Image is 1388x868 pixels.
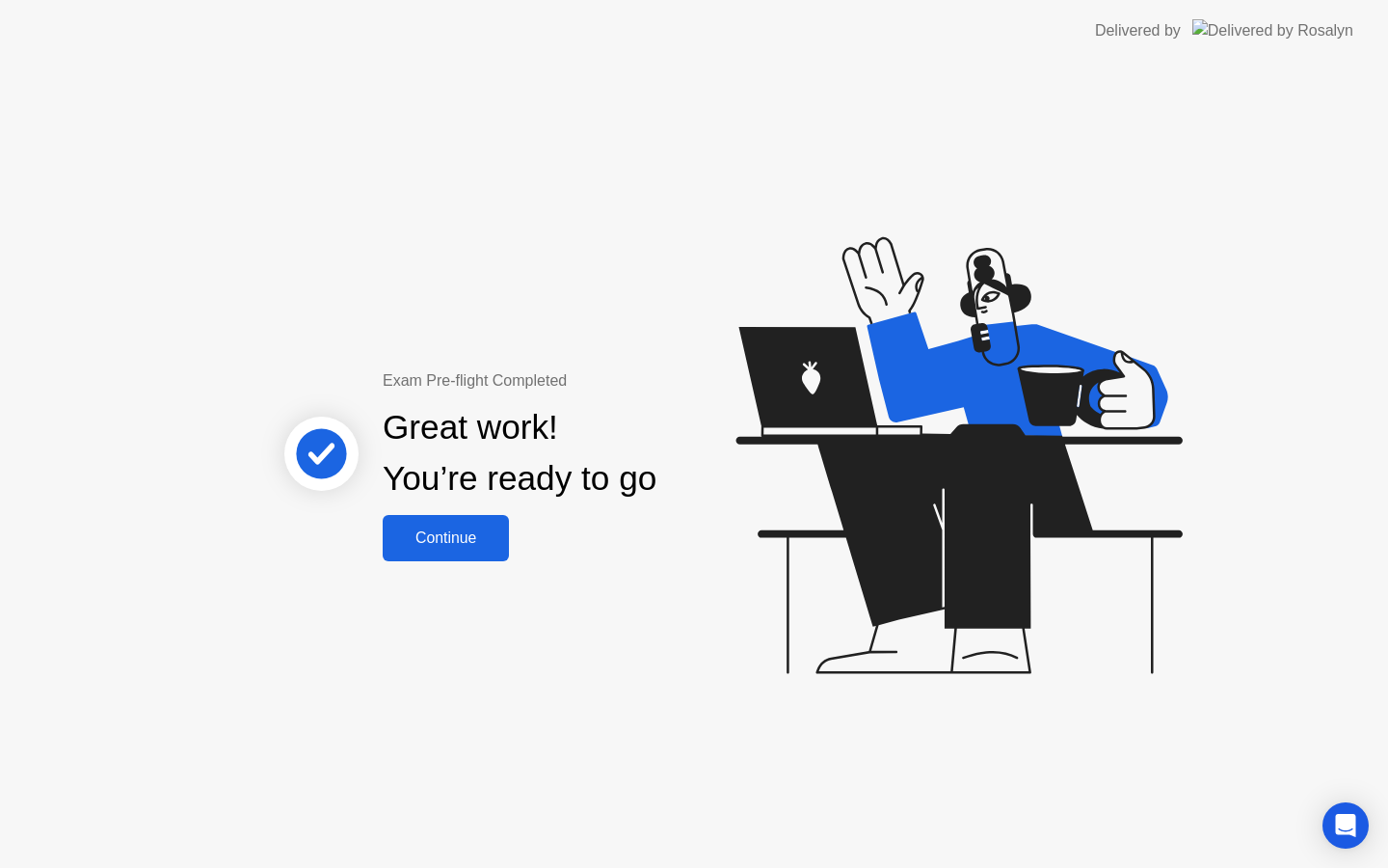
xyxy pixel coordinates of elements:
div: Exam Pre-flight Completed [383,369,781,393]
div: Great work! You’re ready to go [383,402,656,504]
button: Continue [383,515,509,561]
div: Continue [388,529,503,547]
div: Open Intercom Messenger [1322,802,1369,849]
div: Delivered by [1095,19,1181,42]
img: Delivered by Rosalyn [1192,19,1353,41]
